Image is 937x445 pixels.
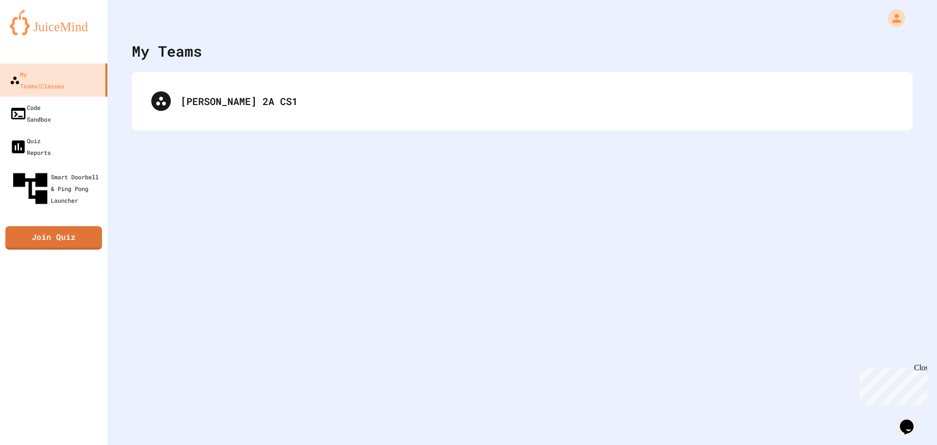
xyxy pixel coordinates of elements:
[10,135,51,158] div: Quiz Reports
[4,4,67,62] div: Chat with us now!Close
[856,363,927,405] iframe: chat widget
[10,10,98,35] img: logo-orange.svg
[132,40,202,62] div: My Teams
[10,168,103,209] div: Smart Doorbell & Ping Pong Launcher
[142,82,903,121] div: [PERSON_NAME] 2A CS1
[896,406,927,435] iframe: chat widget
[10,102,51,125] div: Code Sandbox
[877,7,908,29] div: My Account
[10,68,64,92] div: My Teams/Classes
[5,226,102,250] a: Join Quiz
[181,94,893,108] div: [PERSON_NAME] 2A CS1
